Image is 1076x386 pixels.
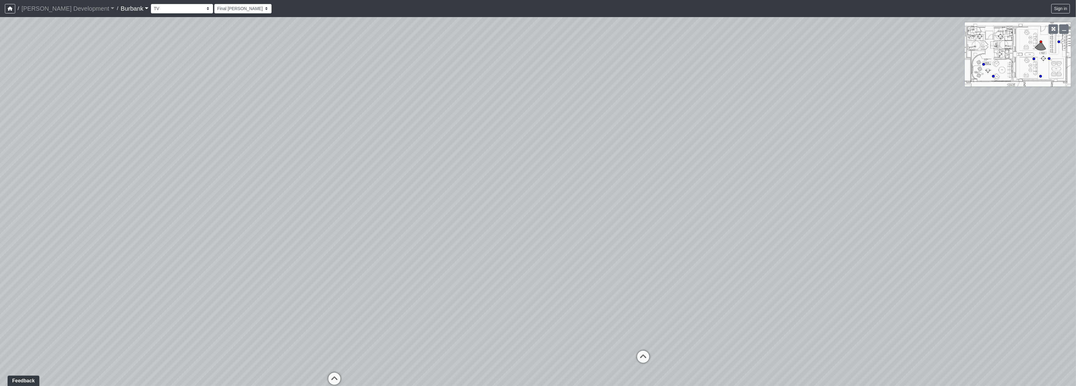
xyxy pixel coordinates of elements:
span: / [15,2,21,15]
a: Burbank [121,2,149,15]
span: / [114,2,120,15]
button: Sign in [1051,4,1070,13]
a: [PERSON_NAME] Development [21,2,114,15]
iframe: Ybug feedback widget [5,374,41,386]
